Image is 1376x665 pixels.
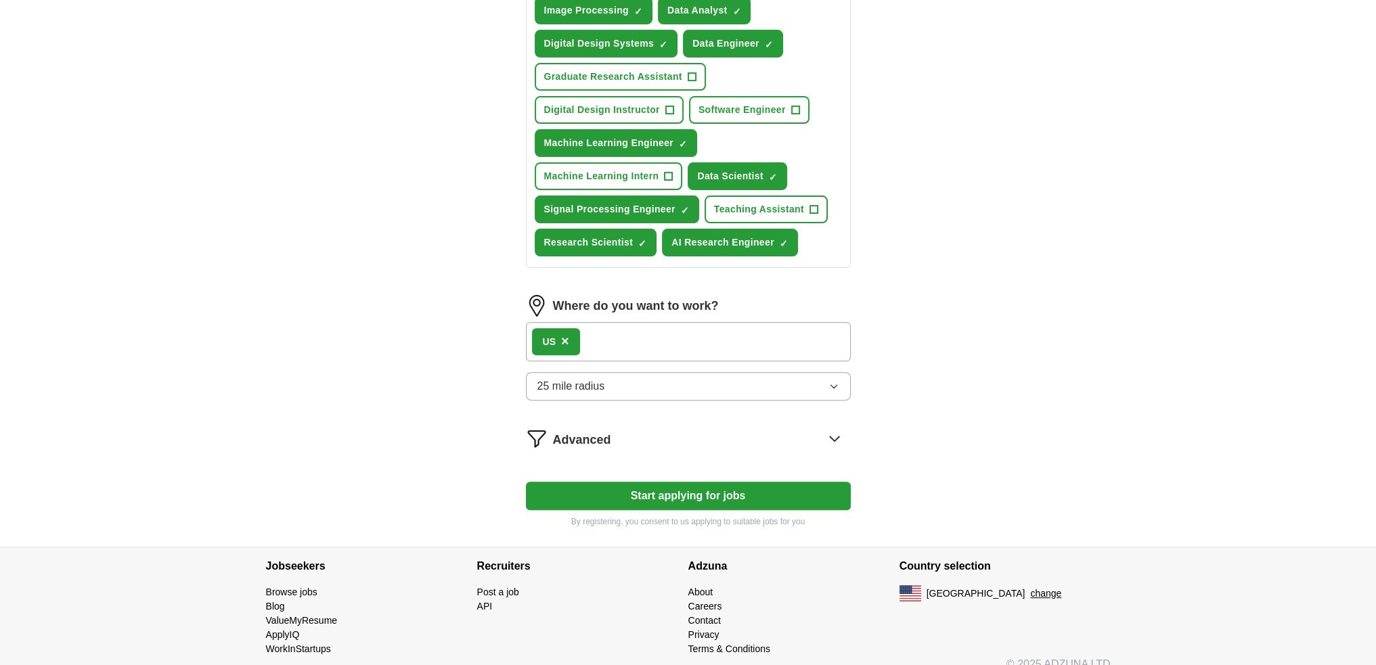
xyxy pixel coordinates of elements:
span: Advanced [553,431,611,449]
a: Browse jobs [266,587,317,597]
button: Digital Design Instructor [535,96,684,124]
button: Software Engineer [689,96,809,124]
a: About [688,587,713,597]
span: [GEOGRAPHIC_DATA] [927,587,1025,601]
span: ✓ [780,238,788,249]
span: × [561,334,569,348]
span: Data Analyst [667,3,728,18]
label: Where do you want to work? [553,297,719,315]
button: Research Scientist✓ [535,229,657,256]
span: 25 mile radius [537,378,605,394]
button: 25 mile radius [526,372,851,400]
span: Research Scientist [544,235,634,250]
a: Privacy [688,629,719,640]
span: ✓ [681,205,689,216]
a: ApplyIQ [266,629,300,640]
button: Graduate Research Assistant [535,63,706,91]
a: Post a job [477,587,519,597]
button: Machine Learning Intern [535,162,683,190]
a: ValueMyResume [266,615,338,626]
a: Contact [688,615,721,626]
img: US flag [900,585,921,601]
span: Graduate Research Assistant [544,70,682,84]
span: Machine Learning Intern [544,169,659,183]
button: AI Research Engineer✓ [662,229,798,256]
span: ✓ [659,39,667,50]
span: Digital Design Instructor [544,103,660,117]
span: Data Scientist [697,169,763,183]
span: Machine Learning Engineer [544,136,674,150]
button: Data Engineer✓ [683,30,783,58]
a: Blog [266,601,285,612]
span: Signal Processing Engineer [544,202,675,216]
button: Machine Learning Engineer✓ [535,129,698,157]
a: Terms & Conditions [688,643,770,654]
button: Digital Design Systems✓ [535,30,678,58]
span: ✓ [679,139,687,150]
span: ✓ [732,6,740,17]
img: filter [526,428,548,449]
span: ✓ [769,172,777,183]
a: WorkInStartups [266,643,331,654]
span: ✓ [634,6,642,17]
button: change [1030,587,1061,601]
a: Careers [688,601,722,612]
span: ✓ [765,39,773,50]
img: location.png [526,295,548,317]
a: API [477,601,493,612]
span: Data Engineer [692,37,759,51]
button: Start applying for jobs [526,482,851,510]
span: AI Research Engineer [671,235,774,250]
button: Signal Processing Engineer✓ [535,196,699,223]
span: Digital Design Systems [544,37,654,51]
h4: Country selection [900,547,1111,585]
p: By registering, you consent to us applying to suitable jobs for you [526,515,851,528]
span: Image Processing [544,3,629,18]
button: × [561,331,569,352]
button: Teaching Assistant [705,196,828,223]
button: Data Scientist✓ [688,162,787,190]
span: Teaching Assistant [714,202,804,216]
span: ✓ [638,238,646,249]
span: Software Engineer [698,103,786,117]
div: US [543,335,556,349]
